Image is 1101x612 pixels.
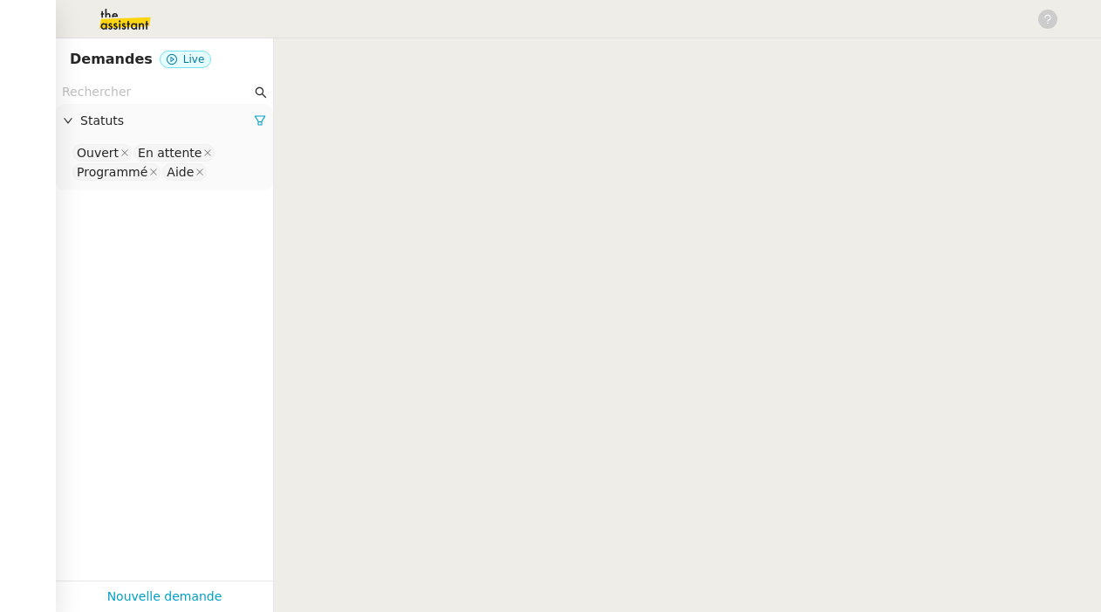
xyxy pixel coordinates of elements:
[138,145,202,161] div: En attente
[72,163,161,181] nz-select-item: Programmé
[77,145,119,161] div: Ouvert
[162,163,207,181] nz-select-item: Aide
[183,53,205,65] span: Live
[62,82,251,102] input: Rechercher
[70,47,153,72] nz-page-header-title: Demandes
[77,164,147,180] div: Programmé
[107,587,222,607] a: Nouvelle demande
[133,144,215,162] nz-select-item: En attente
[72,144,132,162] nz-select-item: Ouvert
[167,164,194,180] div: Aide
[80,111,254,131] span: Statuts
[56,104,273,138] div: Statuts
